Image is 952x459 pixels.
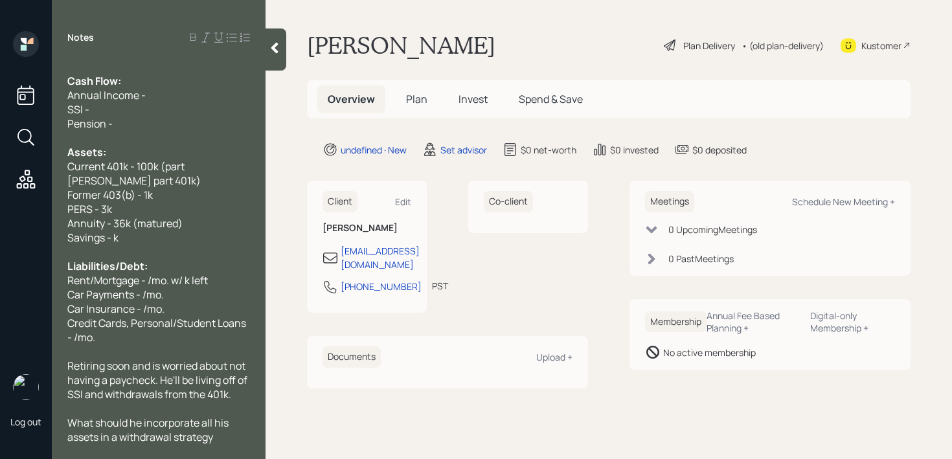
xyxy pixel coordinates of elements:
[67,188,153,202] span: Former 403(b) - 1k
[67,287,164,302] span: Car Payments - /mo.
[67,216,183,230] span: Annuity - 36k (matured)
[67,316,248,344] span: Credit Cards, Personal/Student Loans - /mo.
[67,159,201,188] span: Current 401k - 100k (part [PERSON_NAME] part 401k)
[668,223,757,236] div: 0 Upcoming Meeting s
[395,196,411,208] div: Edit
[707,309,800,334] div: Annual Fee Based Planning +
[432,279,448,293] div: PST
[323,223,411,234] h6: [PERSON_NAME]
[323,191,357,212] h6: Client
[484,191,533,212] h6: Co-client
[67,302,164,316] span: Car Insurance - /mo.
[692,143,747,157] div: $0 deposited
[610,143,659,157] div: $0 invested
[521,143,576,157] div: $0 net-worth
[13,374,39,400] img: retirable_logo.png
[67,145,106,159] span: Assets:
[328,92,375,106] span: Overview
[67,230,119,245] span: Savings - k
[861,39,901,52] div: Kustomer
[645,311,707,333] h6: Membership
[519,92,583,106] span: Spend & Save
[742,39,824,52] div: • (old plan-delivery)
[645,191,694,212] h6: Meetings
[67,273,208,287] span: Rent/Mortgage - /mo. w/ k left
[67,117,113,131] span: Pension -
[67,416,231,444] span: What should he incorporate all his assets in a withdrawal strategy
[663,346,756,359] div: No active membership
[683,39,735,52] div: Plan Delivery
[67,31,94,44] label: Notes
[307,31,495,60] h1: [PERSON_NAME]
[67,88,146,102] span: Annual Income -
[323,346,381,368] h6: Documents
[810,309,895,334] div: Digital-only Membership +
[67,202,112,216] span: PERS - 3k
[792,196,895,208] div: Schedule New Meeting +
[440,143,487,157] div: Set advisor
[536,351,572,363] div: Upload +
[668,252,734,265] div: 0 Past Meeting s
[341,143,407,157] div: undefined · New
[341,244,420,271] div: [EMAIL_ADDRESS][DOMAIN_NAME]
[406,92,427,106] span: Plan
[341,280,422,293] div: [PHONE_NUMBER]
[67,74,121,88] span: Cash Flow:
[67,359,249,401] span: Retiring soon and is worried about not having a paycheck. He'll be living off of SSI and withdraw...
[459,92,488,106] span: Invest
[67,102,89,117] span: SSI -
[10,416,41,428] div: Log out
[67,259,148,273] span: Liabilities/Debt:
